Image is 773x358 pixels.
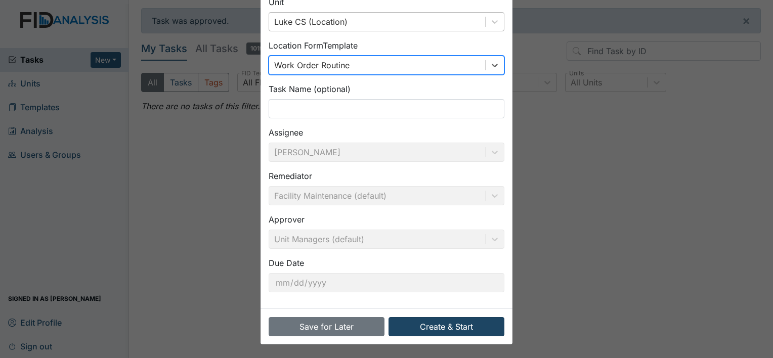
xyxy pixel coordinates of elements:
div: Luke CS (Location) [274,16,348,28]
label: Task Name (optional) [269,83,351,95]
label: Remediator [269,170,312,182]
label: Approver [269,213,305,226]
button: Save for Later [269,317,384,336]
button: Create & Start [389,317,504,336]
label: Due Date [269,257,304,269]
div: Work Order Routine [274,59,350,71]
label: Assignee [269,126,303,139]
label: Location Form Template [269,39,358,52]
